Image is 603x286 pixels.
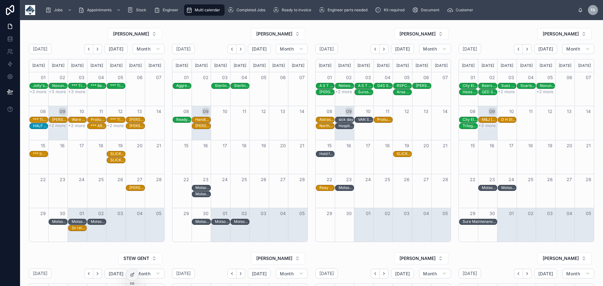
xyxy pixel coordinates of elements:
div: Aggregate Industries UK Ltd (Bardon) - 1 x de - timed 4pm - SL3 0EB [176,83,191,89]
div: Sterling Site Supplies Ltd - 00323652 - DA1 4QT - 7 dash camera deinstalls 4 one day 3 the other [234,83,249,89]
button: Select Button [251,28,305,40]
button: 17 [364,142,372,149]
button: 09 [202,108,209,115]
div: [DATE] [498,59,516,72]
span: Month [423,46,437,52]
button: 02 [202,74,209,81]
button: 28 [442,176,449,183]
button: 23 [488,176,496,183]
button: 12 [546,108,554,115]
button: 12 [117,108,124,115]
button: 29 [39,210,47,217]
span: Engineer parts needed [328,8,367,13]
span: Customer [456,8,473,13]
button: Back [371,269,380,278]
button: 02 [488,74,496,81]
button: 03 [78,74,85,81]
button: 27 [279,176,287,183]
button: 29 [469,210,476,217]
button: 05 [403,74,410,81]
button: 08 [39,108,47,115]
button: 07 [155,74,163,81]
button: 26 [117,176,124,183]
span: Month [137,46,150,52]
a: Completed Jobs [226,4,270,16]
button: 16 [488,142,496,149]
div: Novuna Vehicle Services Ltd - 00323703 - 1x reinstall - YE72RHO - Bideford EX39 1BH [52,83,67,89]
button: 10 [364,108,372,115]
button: Month [562,269,594,279]
button: Select Button [537,252,592,264]
button: 27 [566,176,573,183]
button: 21 [585,142,592,149]
button: Back [371,44,380,54]
button: 29 [182,210,190,217]
span: Month [137,271,150,277]
span: Month [423,271,437,277]
h2: [DATE] [319,46,334,52]
div: *** Timed 8am appointment *** Canal & River Trust - 1x re-visit FWR MK67 XXM Sap order: 763652 - ... [72,83,86,89]
button: 24 [78,176,85,183]
button: 08 [326,108,333,115]
button: 11 [241,108,248,115]
span: [DATE] [538,271,553,277]
button: 20 [136,142,144,149]
button: 10 [508,108,515,115]
div: [DATE] [251,59,268,72]
button: 01 [508,210,515,217]
button: +2 more [68,123,85,128]
div: Robert Walker (Haulage) Ltd - 00323809 - TIMED 8AM - 3X Repair - STOCKPORT - SK6 1RS [416,83,431,89]
button: 03 [508,74,515,81]
button: Next [236,44,245,54]
button: 04 [279,210,287,217]
div: *** Timed 8am appointment *** Weatherhead Shop Designers Ltd - 00322701 - TN360 CAMERAS X 1 DVR K... [110,83,125,89]
button: [DATE] [391,269,414,279]
div: RSPCA - 00323262 - 1 X SERVICE CALL - 8:30AM TIMED - LEYLAND - PR25 1UG [397,83,411,89]
button: 04 [97,74,105,81]
button: 02 [241,210,248,217]
button: 05 [585,210,592,217]
button: 28 [298,176,306,183]
button: 11 [97,108,105,115]
button: 07 [442,74,449,81]
div: [DATE] [193,59,210,72]
span: [DATE] [252,46,267,52]
button: 04 [422,210,430,217]
button: [DATE] [105,44,128,54]
button: +3 more [478,123,496,128]
span: Jobs [54,8,62,13]
button: 30 [345,210,353,217]
button: Next [236,269,245,278]
h2: [DATE] [33,46,47,52]
div: Month View [459,59,594,242]
button: 24 [508,176,515,183]
span: Document [421,8,439,13]
button: +2 more [30,89,46,94]
div: G4S Secure Solutions (UK) Ltd - 00324385 - TIMED 8;30AM- 3 X SERVICE CALLS - LEEDS- LS10 3DQ [377,83,392,89]
button: +2 more [335,89,352,94]
button: 23 [345,176,353,183]
button: 18 [241,142,248,149]
div: [DATE] [107,59,125,72]
button: 15 [326,142,333,149]
button: 06 [279,74,287,81]
button: 03 [364,74,372,81]
button: 01 [182,74,190,81]
button: 18 [384,142,391,149]
span: [PERSON_NAME] [543,255,579,262]
span: [DATE] [109,271,123,277]
button: 07 [298,74,306,81]
button: +2 more [536,89,553,94]
div: Sterling Site Supplies Ltd - 00323652 - DA1 4QT - 7 dash camera deinstalls 4 one day 3 the other [215,83,230,89]
button: 22 [326,176,333,183]
button: 14 [585,108,592,115]
button: 24 [364,176,372,183]
button: 23 [202,176,209,183]
button: 11 [527,108,535,115]
button: [DATE] [248,269,271,279]
span: Stock [136,8,146,13]
span: [DATE] [538,46,553,52]
button: 30 [202,210,209,217]
button: 16 [202,142,209,149]
button: 14 [442,108,449,115]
